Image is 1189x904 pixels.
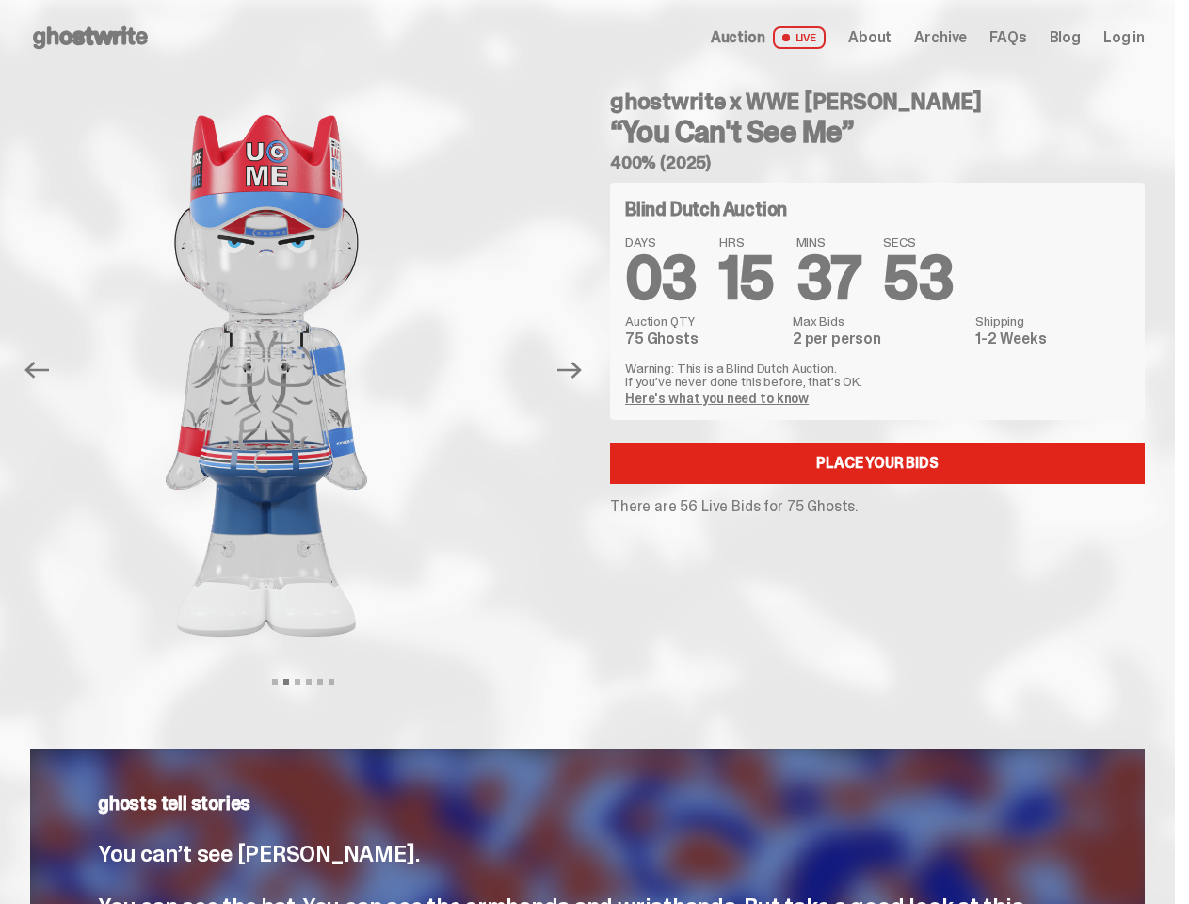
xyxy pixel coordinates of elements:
span: HRS [719,235,774,249]
h5: 400% (2025) [610,154,1145,171]
span: 03 [625,239,697,317]
button: View slide 1 [272,679,278,685]
dt: Max Bids [793,315,964,328]
button: View slide 5 [317,679,323,685]
h3: “You Can't See Me” [610,117,1145,147]
img: John_Cena_Hero_1.png [26,75,506,676]
a: Here's what you need to know [625,390,809,407]
button: View slide 6 [329,679,334,685]
a: About [848,30,892,45]
img: John_Cena_Hero_3.png [572,75,1052,676]
button: Next [549,349,590,391]
button: View slide 4 [306,679,312,685]
dt: Shipping [975,315,1130,328]
span: SECS [883,235,953,249]
span: 53 [883,239,953,317]
p: Warning: This is a Blind Dutch Auction. If you’ve never done this before, that’s OK. [625,362,1130,388]
a: Blog [1050,30,1081,45]
span: LIVE [773,26,827,49]
dd: 1-2 Weeks [975,331,1130,347]
span: 37 [796,239,861,317]
dt: Auction QTY [625,315,781,328]
a: FAQs [989,30,1026,45]
span: You can’t see [PERSON_NAME]. [98,839,419,868]
a: Log in [1103,30,1145,45]
p: There are 56 Live Bids for 75 Ghosts. [610,499,1145,514]
button: Previous [16,349,57,391]
span: 15 [719,239,774,317]
span: Auction [711,30,765,45]
span: DAYS [625,235,697,249]
p: ghosts tell stories [98,794,1077,813]
h4: ghostwrite x WWE [PERSON_NAME] [610,90,1145,113]
button: View slide 2 [283,679,289,685]
a: Auction LIVE [711,26,826,49]
dd: 2 per person [793,331,964,347]
a: Place your Bids [610,443,1145,484]
a: Archive [914,30,967,45]
span: MINS [796,235,861,249]
h4: Blind Dutch Auction [625,200,787,218]
button: View slide 3 [295,679,300,685]
dd: 75 Ghosts [625,331,781,347]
